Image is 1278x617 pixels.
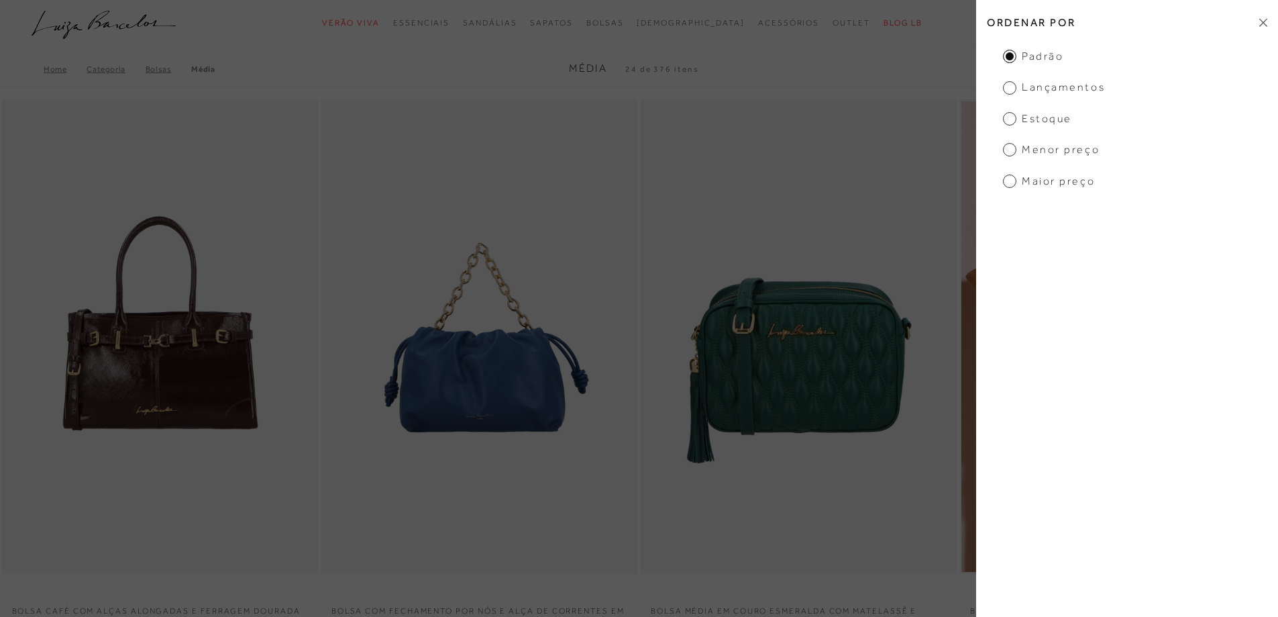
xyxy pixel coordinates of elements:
span: BLOG LB [884,18,922,28]
span: 24 de 376 itens [625,64,699,74]
a: BOLSA COM FECHAMENTO POR NÓS E ALÇA DE CORRENTES EM COURO AZUL DENIM MÉDIA BOLSA COM FECHAMENTO P... [323,101,636,572]
a: categoryNavScreenReaderText [530,11,572,36]
span: Sapatos [530,18,572,28]
img: BOLSA COM FECHAMENTO POR NÓS E ALÇA DE CORRENTES EM COURO AZUL DENIM MÉDIA [323,101,636,572]
a: categoryNavScreenReaderText [833,11,870,36]
a: BLOG LB [884,11,922,36]
span: Média [569,62,607,75]
span: Verão Viva [322,18,380,28]
a: noSubCategoriesText [637,11,745,36]
a: Home [44,64,87,74]
span: [DEMOGRAPHIC_DATA] [637,18,745,28]
span: Maior preço [1003,174,1095,189]
a: BOLSA MÉDIA EM COURO ESMERALDA COM MATELASSÊ E PINGENTE BOLSA MÉDIA EM COURO ESMERALDA COM MATELA... [642,101,955,572]
a: BOLSA MÉDIA CARAMELO EM COURO COM APLICAÇÃO DE FRANJAS E ALÇA TRAMADA BOLSA MÉDIA CARAMELO EM COU... [961,101,1275,572]
span: Lançamentos [1003,80,1105,95]
span: Menor preço [1003,142,1100,157]
a: Categoria [87,64,145,74]
span: Bolsas [586,18,624,28]
a: Bolsas [146,64,192,74]
h2: Ordenar por [976,7,1278,38]
img: BOLSA MÉDIA EM COURO ESMERALDA COM MATELASSÊ E PINGENTE [642,101,955,572]
span: Outlet [833,18,870,28]
a: categoryNavScreenReaderText [322,11,380,36]
a: categoryNavScreenReaderText [586,11,624,36]
a: Média [191,64,215,74]
a: BOLSA CAFÉ COM ALÇAS ALONGADAS E FERRAGEM DOURADA EM VERNIZ GRANDE BOLSA CAFÉ COM ALÇAS ALONGADAS... [3,101,317,572]
span: Sandálias [463,18,517,28]
a: categoryNavScreenReaderText [758,11,819,36]
img: BOLSA CAFÉ COM ALÇAS ALONGADAS E FERRAGEM DOURADA EM VERNIZ GRANDE [3,101,317,572]
span: Acessórios [758,18,819,28]
span: Essenciais [393,18,449,28]
a: categoryNavScreenReaderText [393,11,449,36]
a: categoryNavScreenReaderText [463,11,517,36]
span: Estoque [1003,111,1072,126]
img: BOLSA MÉDIA CARAMELO EM COURO COM APLICAÇÃO DE FRANJAS E ALÇA TRAMADA [961,101,1275,572]
span: Padrão [1003,49,1063,64]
